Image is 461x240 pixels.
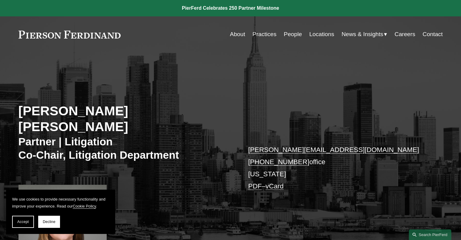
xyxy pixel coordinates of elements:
[18,135,231,161] h3: Partner | Litigation Co-Chair, Litigation Department
[12,196,109,210] p: We use cookies to provide necessary functionality and improve your experience. Read our .
[43,220,55,224] span: Decline
[38,216,60,228] button: Decline
[18,103,231,135] h2: [PERSON_NAME] [PERSON_NAME]
[409,229,451,240] a: Search this site
[248,158,309,166] a: [PHONE_NUMBER]
[17,220,29,224] span: Accept
[309,29,334,40] a: Locations
[73,204,96,208] a: Cookie Policy
[284,29,302,40] a: People
[248,182,262,190] a: PDF
[248,144,425,193] p: office [US_STATE] –
[395,29,415,40] a: Careers
[423,29,443,40] a: Contact
[266,182,284,190] a: vCard
[252,29,276,40] a: Practices
[248,146,419,154] a: [PERSON_NAME][EMAIL_ADDRESS][DOMAIN_NAME]
[342,29,387,40] a: folder dropdown
[12,216,34,228] button: Accept
[6,190,115,234] section: Cookie banner
[230,29,245,40] a: About
[342,29,383,40] span: News & Insights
